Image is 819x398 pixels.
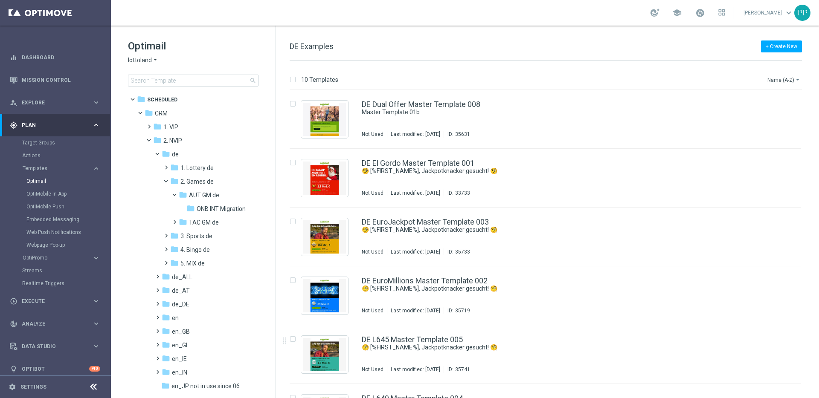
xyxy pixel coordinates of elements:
[10,358,100,380] div: Optibot
[162,300,170,308] i: folder
[128,39,258,53] h1: Optimail
[362,108,765,116] div: Master Template 01b
[128,56,159,64] button: lottoland arrow_drop_down
[147,96,177,104] span: Scheduled
[22,251,110,264] div: OptiPromo
[362,285,746,293] a: 🧐 [%FIRST_NAME%], Jackpotknacker gesucht! 🧐
[9,77,101,84] button: Mission Control
[362,336,463,343] a: DE L645 Master Template 005
[170,245,179,254] i: folder
[26,229,89,236] a: Web Push Notifications
[10,99,17,107] i: person_search
[22,162,110,251] div: Templates
[172,150,179,158] span: de
[10,69,100,91] div: Mission Control
[362,131,383,138] div: Not Used
[387,248,444,255] div: Last modified: [DATE]
[163,123,178,131] span: 1. VIP
[89,366,100,372] div: +10
[444,131,470,138] div: ID:
[9,343,101,350] div: Data Studio keyboard_arrow_right
[9,54,101,61] button: equalizer Dashboard
[153,136,162,144] i: folder
[387,366,444,373] div: Last modified: [DATE]
[128,75,258,87] input: Search Template
[161,381,170,390] i: folder
[455,131,470,138] div: 35631
[743,6,794,19] a: [PERSON_NAME]keyboard_arrow_down
[362,108,746,116] a: Master Template 01b
[281,208,817,266] div: Press SPACE to select this row.
[22,344,92,349] span: Data Studio
[180,178,214,185] span: 2. Games de
[162,368,170,376] i: folder
[145,109,153,117] i: folder
[92,320,100,328] i: keyboard_arrow_right
[128,56,152,64] span: lottoland
[387,131,444,138] div: Last modified: [DATE]
[301,76,338,84] p: 10 Templates
[26,187,110,200] div: OptiMobile In-App
[23,255,84,260] span: OptiPromo
[162,272,170,281] i: folder
[180,260,205,267] span: 5. MIX de
[444,248,470,255] div: ID:
[92,164,100,173] i: keyboard_arrow_right
[362,307,383,314] div: Not Used
[180,232,212,240] span: 3. Sports de
[10,297,17,305] i: play_circle_outline
[22,165,101,172] div: Templates keyboard_arrow_right
[22,123,92,128] span: Plan
[455,307,470,314] div: 35719
[22,280,89,287] a: Realtime Triggers
[22,69,100,91] a: Mission Control
[26,239,110,251] div: Webpage Pop-up
[444,307,470,314] div: ID:
[162,340,170,349] i: folder
[10,99,92,107] div: Explore
[387,190,444,196] div: Last modified: [DATE]
[281,90,817,149] div: Press SPACE to select this row.
[362,167,746,175] a: 🧐 [%FIRST_NAME%], Jackpotknacker gesucht! 🧐
[162,313,170,322] i: folder
[22,254,101,261] button: OptiPromo keyboard_arrow_right
[22,299,92,304] span: Execute
[444,190,470,196] div: ID:
[171,382,245,390] span: en_JP not in use since 06/2025
[362,159,474,167] a: DE El Gordo Master Template 001
[92,98,100,107] i: keyboard_arrow_right
[172,341,187,349] span: en_GI
[26,178,89,185] a: Optimail
[170,177,179,185] i: folder
[250,77,256,84] span: search
[155,110,168,117] span: CRM
[9,298,101,305] button: play_circle_outline Execute keyboard_arrow_right
[23,166,84,171] span: Templates
[92,342,100,350] i: keyboard_arrow_right
[10,297,92,305] div: Execute
[281,266,817,325] div: Press SPACE to select this row.
[22,152,89,159] a: Actions
[9,99,101,106] button: person_search Explore keyboard_arrow_right
[180,164,214,172] span: 1. Lottery de
[179,190,187,199] i: folder
[170,259,179,267] i: folder
[9,383,16,391] i: settings
[22,321,92,326] span: Analyze
[180,246,210,254] span: 4. Bingo de
[162,286,170,294] i: folder
[9,366,101,372] button: lightbulb Optibot +10
[10,121,17,129] i: gps_fixed
[794,5,810,21] div: PP
[26,242,89,248] a: Webpage Pop-up
[387,307,444,314] div: Last modified: [DATE]
[303,103,346,136] img: 35631.jpeg
[26,216,89,223] a: Embedded Messaging
[26,213,110,226] div: Embedded Messaging
[20,384,46,389] a: Settings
